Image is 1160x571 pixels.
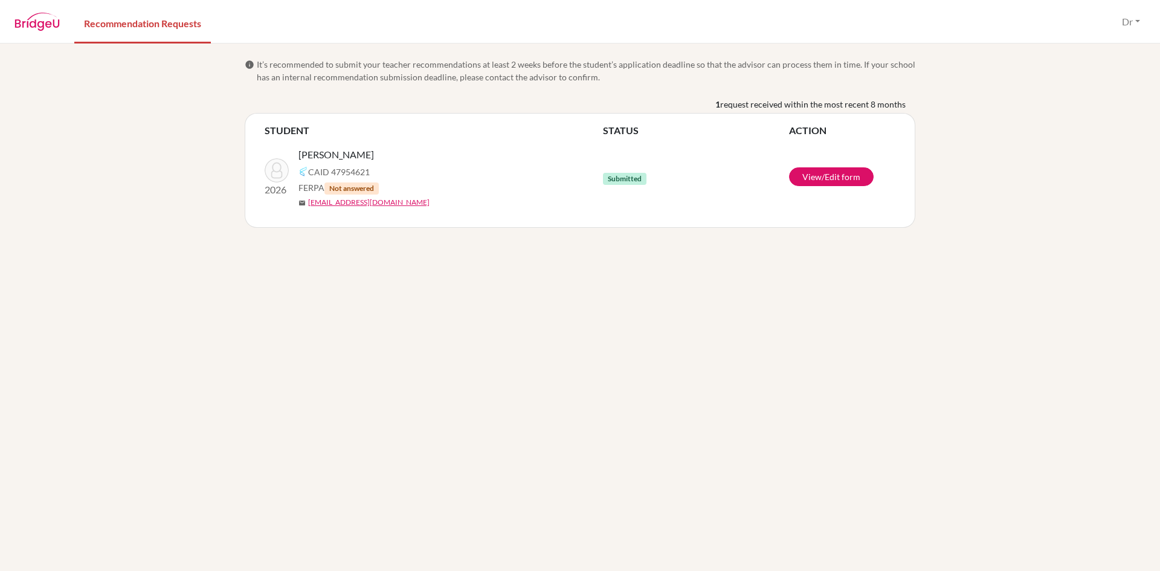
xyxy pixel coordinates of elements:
span: Not answered [324,182,379,195]
b: 1 [715,98,720,111]
span: info [245,60,254,69]
span: It’s recommended to submit your teacher recommendations at least 2 weeks before the student’s app... [257,58,915,83]
span: CAID 47954621 [308,166,370,178]
span: request received within the most recent 8 months [720,98,906,111]
span: Submitted [603,173,646,185]
button: Dr [1116,10,1145,33]
span: mail [298,199,306,207]
a: Recommendation Requests [74,2,211,44]
img: Sankaye, Aryan [265,158,289,182]
p: 2026 [265,182,289,197]
th: STUDENT [265,123,603,138]
a: [EMAIL_ADDRESS][DOMAIN_NAME] [308,197,430,208]
span: [PERSON_NAME] [298,147,374,162]
th: STATUS [603,123,789,138]
a: View/Edit form [789,167,874,186]
span: FERPA [298,181,379,195]
img: Common App logo [298,167,308,176]
img: BridgeU logo [14,13,60,31]
th: ACTION [789,123,895,138]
